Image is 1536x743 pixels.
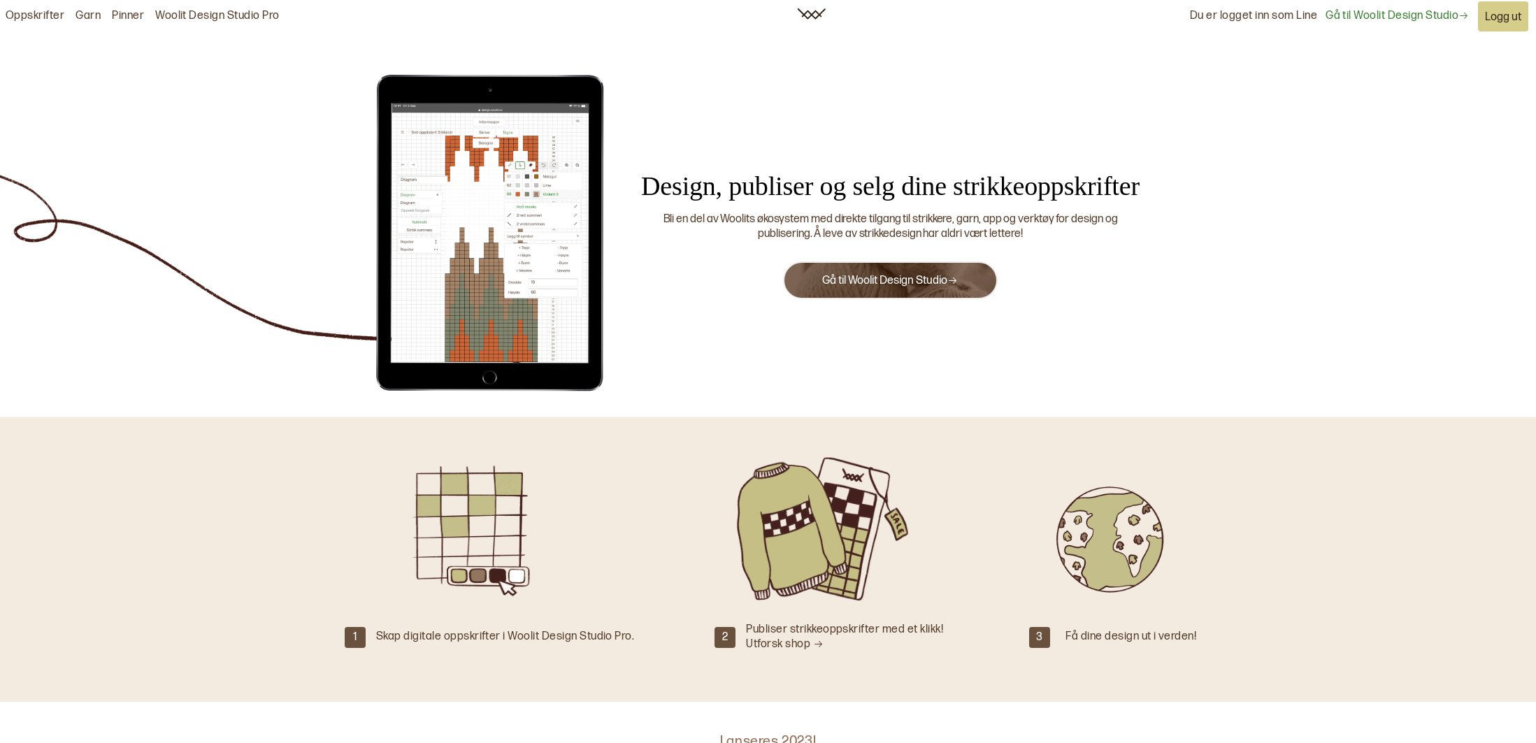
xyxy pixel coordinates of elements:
[368,72,612,394] img: Illustrasjon av Woolit Design Studio Pro
[1013,452,1202,606] img: Jordkloden
[1478,1,1528,31] button: Logg ut
[345,627,366,648] div: 1
[1326,9,1469,24] a: Gå til Woolit Design Studio
[783,261,997,299] button: Gå til Woolit Design Studio
[619,169,1161,203] div: Design, publiser og selg dine strikkeoppskrifter
[746,623,943,652] div: Publiser strikkeoppskrifter med et klikk!
[1190,1,1317,32] div: Du er logget inn som Line
[715,627,735,648] div: 2
[390,452,579,606] img: Illustrasjon av Woolit Design Studio Pro
[729,452,918,606] img: Strikket genser og oppskrift til salg.
[376,630,634,644] div: Skap digitale oppskrifter i Woolit Design Studio Pro.
[637,212,1144,242] div: Bli en del av Woolits økosystem med direkte tilgang til strikkere, garn, app og verktøy for desig...
[797,8,826,20] img: Woolit ikon
[1029,627,1050,648] div: 3
[1065,630,1196,644] div: Få dine design ut i verden!
[746,637,823,651] a: Utforsk shop
[155,9,280,24] a: Woolit Design Studio Pro
[822,274,958,287] a: Gå til Woolit Design Studio
[6,9,64,24] a: Oppskrifter
[76,9,101,24] a: Garn
[112,9,144,24] a: Pinner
